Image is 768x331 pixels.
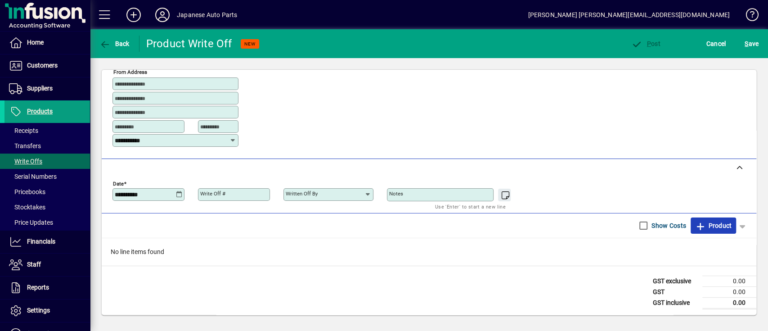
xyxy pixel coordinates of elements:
span: ave [745,36,759,51]
span: Product [695,218,732,233]
mat-label: Written off by [286,190,318,197]
span: Cancel [706,36,726,51]
a: Write Offs [4,154,90,169]
td: 0.00 [702,276,756,286]
span: Staff [27,261,41,268]
td: 0.00 [702,297,756,308]
a: Pricebooks [4,184,90,200]
div: No line items found [102,238,756,266]
span: P [647,40,651,47]
a: Serial Numbers [4,169,90,184]
span: Financials [27,238,55,245]
mat-hint: Use 'Enter' to start a new line [435,201,506,212]
a: Staff [4,254,90,276]
td: GST exclusive [648,276,702,286]
a: Customers [4,54,90,77]
a: Transfers [4,138,90,154]
span: Price Updates [9,219,53,226]
span: Stocktakes [9,204,45,211]
span: Transfers [9,142,41,150]
a: Financials [4,231,90,253]
span: Pricebooks [9,188,45,195]
span: S [745,40,748,47]
button: Profile [148,7,177,23]
a: Price Updates [4,215,90,230]
span: Write Offs [9,158,42,165]
mat-label: Notes [389,190,403,197]
app-page-header-button: Back [90,36,139,52]
div: Product Write Off [146,36,232,51]
span: Customers [27,62,58,69]
button: Back [97,36,132,52]
span: ost [631,40,660,47]
button: Product [691,218,736,234]
button: Save [742,36,761,52]
button: Cancel [704,36,728,52]
span: NEW [244,41,256,47]
button: Add [119,7,148,23]
label: Show Costs [650,221,686,230]
span: Serial Numbers [9,173,57,180]
div: [PERSON_NAME] [PERSON_NAME][EMAIL_ADDRESS][DOMAIN_NAME] [528,8,730,22]
a: Stocktakes [4,200,90,215]
span: Reports [27,284,49,291]
a: Settings [4,299,90,322]
a: Home [4,32,90,54]
span: Suppliers [27,85,53,92]
span: Home [27,39,44,46]
mat-label: Date [113,180,124,186]
td: GST [648,286,702,297]
td: GST inclusive [648,297,702,308]
span: Back [99,40,130,47]
a: Reports [4,277,90,299]
a: Receipts [4,123,90,138]
td: 0.00 [702,286,756,297]
a: Knowledge Base [739,2,757,31]
a: Suppliers [4,77,90,100]
span: Receipts [9,127,38,134]
mat-label: Write Off # [200,190,225,197]
span: Products [27,108,53,115]
button: Post [629,36,663,52]
span: Settings [27,307,50,314]
div: Japanese Auto Parts [177,8,237,22]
